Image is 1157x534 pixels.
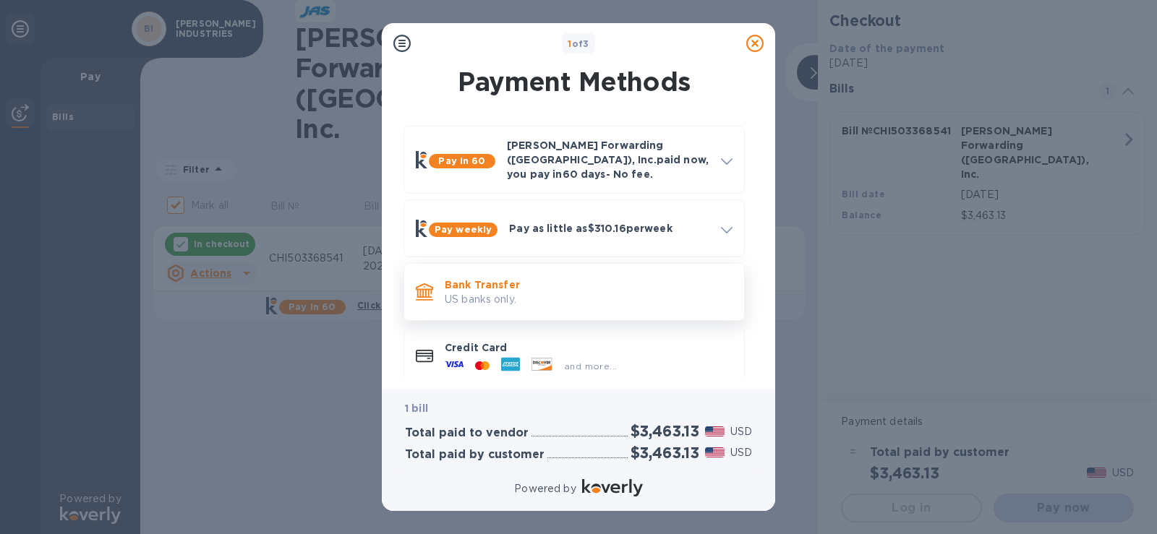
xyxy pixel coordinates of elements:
h3: Total paid by customer [405,448,545,462]
h2: $3,463.13 [631,444,699,462]
p: Credit Card [445,340,733,355]
p: [PERSON_NAME] Forwarding ([GEOGRAPHIC_DATA]), Inc. paid now, you pay in 60 days - No fee. [507,138,709,181]
p: USD [730,445,752,460]
p: Powered by [514,481,576,496]
p: USD [730,424,752,439]
p: Bank Transfer [445,277,733,292]
b: Pay in 60 [438,155,485,166]
img: USD [705,447,725,457]
img: Logo [582,479,643,496]
img: USD [705,426,725,436]
span: 1 [568,38,571,49]
b: 1 bill [405,402,428,414]
h3: Total paid to vendor [405,426,529,440]
b: of 3 [568,38,589,49]
h1: Payment Methods [401,66,748,97]
b: Pay weekly [435,224,492,235]
p: US banks only. [445,292,733,307]
span: and more... [564,361,617,371]
h2: $3,463.13 [631,422,699,440]
p: Pay as little as $310.16 per week [509,221,709,236]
